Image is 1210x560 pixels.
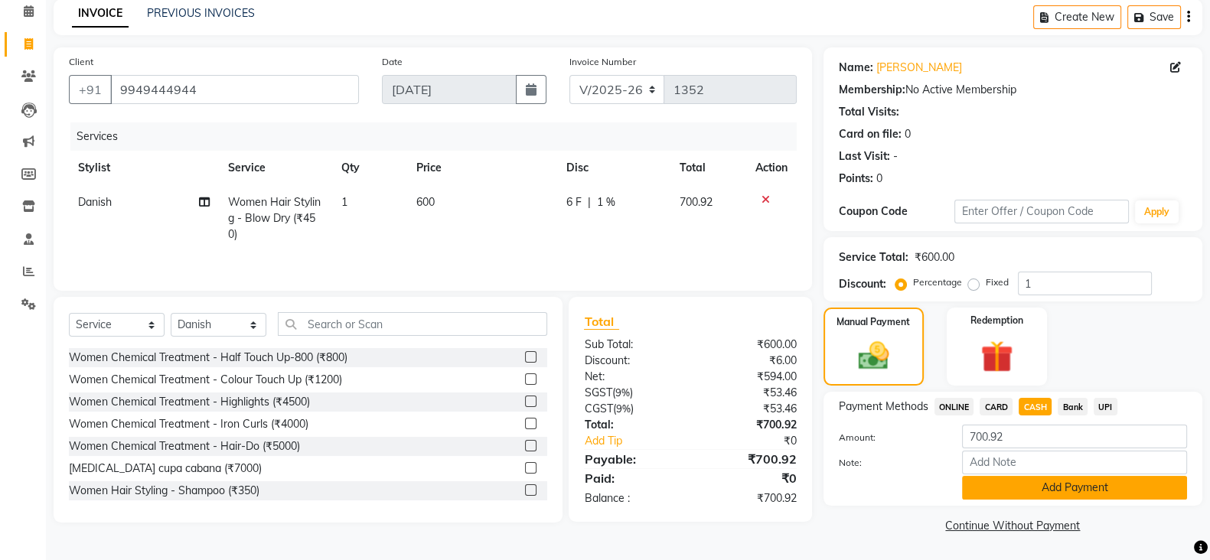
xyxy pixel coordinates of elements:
[416,195,435,209] span: 600
[839,60,873,76] div: Name:
[839,249,908,265] div: Service Total:
[839,126,902,142] div: Card on file:
[839,203,955,220] div: Coupon Code
[962,451,1187,474] input: Add Note
[934,398,974,415] span: ONLINE
[690,469,808,487] div: ₹0
[572,385,690,401] div: ( )
[228,195,321,241] span: Women Hair Styling - Blow Dry (₹450)
[849,338,899,373] img: _cash.svg
[588,194,591,210] span: |
[572,369,690,385] div: Net:
[1058,398,1088,415] span: Bank
[572,469,690,487] div: Paid:
[970,337,1022,376] img: _gift.svg
[913,275,962,289] label: Percentage
[615,386,629,399] span: 9%
[839,82,1187,98] div: No Active Membership
[1033,5,1121,29] button: Create New
[876,60,962,76] a: [PERSON_NAME]
[78,195,112,209] span: Danish
[690,385,808,401] div: ₹53.46
[827,431,951,444] label: Amount:
[839,276,886,292] div: Discount:
[839,104,899,120] div: Total Visits:
[584,314,619,330] span: Total
[572,450,690,468] div: Payable:
[710,433,808,449] div: ₹0
[278,312,547,336] input: Search or Scan
[407,151,557,185] th: Price
[690,353,808,369] div: ₹6.00
[1135,200,1179,223] button: Apply
[837,315,910,329] label: Manual Payment
[572,401,690,417] div: ( )
[572,417,690,433] div: Total:
[382,55,403,69] label: Date
[566,194,582,210] span: 6 F
[690,490,808,506] div: ₹700.92
[1127,5,1181,29] button: Save
[615,402,630,415] span: 9%
[572,353,690,369] div: Discount:
[893,148,898,164] div: -
[147,6,255,20] a: PREVIOUS INVOICES
[572,490,690,506] div: Balance :
[110,75,359,104] input: Search by Name/Mobile/Email/Code
[839,82,905,98] div: Membership:
[69,55,93,69] label: Client
[690,450,808,468] div: ₹700.92
[69,394,310,410] div: Women Chemical Treatment - Highlights (₹4500)
[827,518,1199,534] a: Continue Without Payment
[597,194,615,210] span: 1 %
[569,55,636,69] label: Invoice Number
[341,195,347,209] span: 1
[980,398,1013,415] span: CARD
[69,372,342,388] div: Women Chemical Treatment - Colour Touch Up (₹1200)
[572,337,690,353] div: Sub Total:
[584,386,612,399] span: SGST
[690,369,808,385] div: ₹594.00
[69,438,300,454] div: Women Chemical Treatment - Hair-Do (₹5000)
[69,151,219,185] th: Stylist
[572,433,709,449] a: Add Tip
[690,417,808,433] div: ₹700.92
[584,402,612,415] span: CGST
[986,275,1009,289] label: Fixed
[680,195,713,209] span: 700.92
[69,461,262,477] div: [MEDICAL_DATA] cupa cabana (₹7000)
[690,337,808,353] div: ₹600.00
[69,75,112,104] button: +91
[827,456,951,470] label: Note:
[954,200,1129,223] input: Enter Offer / Coupon Code
[69,350,347,366] div: Women Chemical Treatment - Half Touch Up-800 (₹800)
[905,126,911,142] div: 0
[876,171,882,187] div: 0
[1019,398,1052,415] span: CASH
[839,399,928,415] span: Payment Methods
[557,151,670,185] th: Disc
[915,249,954,265] div: ₹600.00
[1094,398,1117,415] span: UPI
[962,425,1187,448] input: Amount
[970,314,1023,327] label: Redemption
[69,416,308,432] div: Women Chemical Treatment - Iron Curls (₹4000)
[219,151,332,185] th: Service
[332,151,407,185] th: Qty
[962,476,1187,500] button: Add Payment
[670,151,746,185] th: Total
[746,151,797,185] th: Action
[690,401,808,417] div: ₹53.46
[70,122,808,151] div: Services
[839,171,873,187] div: Points:
[69,483,259,499] div: Women Hair Styling - Shampoo (₹350)
[839,148,890,164] div: Last Visit:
